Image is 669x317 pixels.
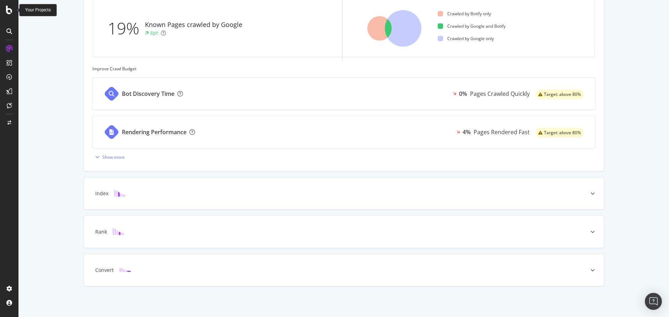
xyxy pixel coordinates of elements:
div: Bot Discovery Time [122,90,174,98]
div: Crawled by Botify only [438,11,491,17]
span: Target: above 80% [544,92,581,97]
a: Bot Discovery Time0%Pages Crawled Quicklywarning label [92,77,595,110]
div: warning label [535,89,584,99]
div: Index [95,190,108,197]
div: Improve Crawl Budget [92,66,595,72]
div: Convert [95,267,114,274]
img: block-icon [114,190,125,197]
div: Rank [95,228,107,235]
img: block-icon [119,267,131,273]
div: 0% [459,90,467,98]
div: 19% [108,17,145,40]
div: Your Projects [25,7,51,13]
div: Pages Rendered Fast [474,128,530,136]
a: Rendering Performance4%Pages Rendered Fastwarning label [92,116,595,148]
div: Rendering Performance [122,128,187,136]
div: Crawled by Google only [438,35,494,42]
div: 4% [463,128,471,136]
div: Known Pages crawled by Google [145,20,242,29]
div: warning label [535,128,584,138]
div: Crawled by Google and Botify [438,23,506,29]
button: Show more [92,151,125,163]
img: block-icon [113,228,124,235]
div: Open Intercom Messenger [645,293,662,310]
span: Target: above 80% [544,131,581,135]
div: Pages Crawled Quickly [470,90,530,98]
div: Show more [102,154,125,160]
div: 6pt [150,29,158,37]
